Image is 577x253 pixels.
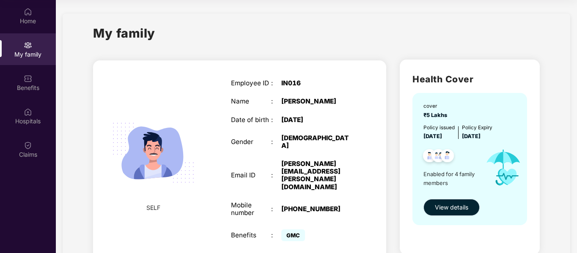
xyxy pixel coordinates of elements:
div: : [271,79,281,87]
div: : [271,231,281,239]
div: Gender [231,138,272,146]
span: View details [435,203,468,212]
div: : [271,98,281,105]
button: View details [423,199,480,216]
div: Policy Expiry [462,124,492,132]
img: svg+xml;base64,PHN2ZyB4bWxucz0iaHR0cDovL3d3dy53My5vcmcvMjAwMC9zdmciIHdpZHRoPSIyMjQiIGhlaWdodD0iMT... [103,102,204,203]
div: IN016 [281,79,352,87]
div: [DEMOGRAPHIC_DATA] [281,134,352,150]
div: Email ID [231,171,272,179]
span: Enabled for 4 family members [423,170,478,187]
img: svg+xml;base64,PHN2ZyB3aWR0aD0iMjAiIGhlaWdodD0iMjAiIHZpZXdCb3g9IjAgMCAyMCAyMCIgZmlsbD0ibm9uZSIgeG... [24,41,32,49]
h2: Health Cover [412,72,527,86]
span: GMC [281,229,305,241]
span: SELF [146,203,160,212]
img: svg+xml;base64,PHN2ZyBpZD0iQmVuZWZpdHMiIHhtbG5zPSJodHRwOi8vd3d3LnczLm9yZy8yMDAwL3N2ZyIgd2lkdGg9Ij... [24,74,32,83]
img: svg+xml;base64,PHN2ZyBpZD0iSG9zcGl0YWxzIiB4bWxucz0iaHR0cDovL3d3dy53My5vcmcvMjAwMC9zdmciIHdpZHRoPS... [24,108,32,116]
div: [PERSON_NAME] [281,98,352,105]
img: svg+xml;base64,PHN2ZyBpZD0iQ2xhaW0iIHhtbG5zPSJodHRwOi8vd3d3LnczLm9yZy8yMDAwL3N2ZyIgd2lkdGg9IjIwIi... [24,141,32,150]
div: : [271,116,281,124]
span: ₹5 Lakhs [423,112,450,118]
div: [PERSON_NAME][EMAIL_ADDRESS][PERSON_NAME][DOMAIN_NAME] [281,160,352,191]
span: [DATE] [423,133,442,139]
h1: My family [93,24,155,43]
div: Mobile number [231,201,272,217]
div: Name [231,98,272,105]
img: svg+xml;base64,PHN2ZyB4bWxucz0iaHR0cDovL3d3dy53My5vcmcvMjAwMC9zdmciIHdpZHRoPSI0OC45NDMiIGhlaWdodD... [419,147,440,167]
div: Policy issued [423,124,455,132]
div: [DATE] [281,116,352,124]
div: cover [423,102,450,110]
img: svg+xml;base64,PHN2ZyB4bWxucz0iaHR0cDovL3d3dy53My5vcmcvMjAwMC9zdmciIHdpZHRoPSI0OC45MTUiIGhlaWdodD... [428,147,449,167]
div: : [271,205,281,213]
img: svg+xml;base64,PHN2ZyB4bWxucz0iaHR0cDovL3d3dy53My5vcmcvMjAwMC9zdmciIHdpZHRoPSI0OC45NDMiIGhlaWdodD... [437,147,458,167]
div: : [271,171,281,179]
div: Employee ID [231,79,272,87]
img: svg+xml;base64,PHN2ZyBpZD0iSG9tZSIgeG1sbnM9Imh0dHA6Ly93d3cudzMub3JnLzIwMDAvc3ZnIiB3aWR0aD0iMjAiIG... [24,8,32,16]
div: Benefits [231,231,272,239]
img: icon [478,141,528,194]
div: [PHONE_NUMBER] [281,205,352,213]
div: Date of birth [231,116,272,124]
span: [DATE] [462,133,481,139]
div: : [271,138,281,146]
